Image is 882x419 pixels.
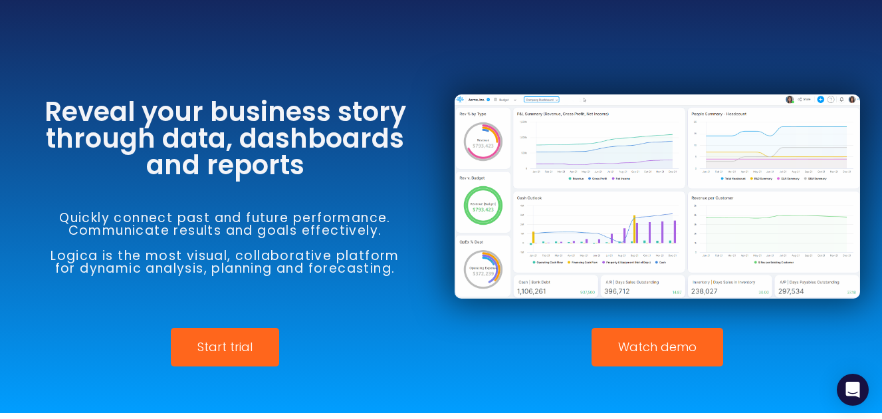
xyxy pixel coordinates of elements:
[197,341,253,353] span: Start trial
[23,211,428,275] h6: Quickly connect past and future performance. Communicate results and goals effectively. Logica is...
[23,98,428,178] h3: Reveal your business story through data, dashboards and reports
[592,328,723,366] a: Watch demo
[837,374,869,406] div: Open Intercom Messenger
[618,341,697,353] span: Watch demo
[171,328,279,366] a: Start trial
